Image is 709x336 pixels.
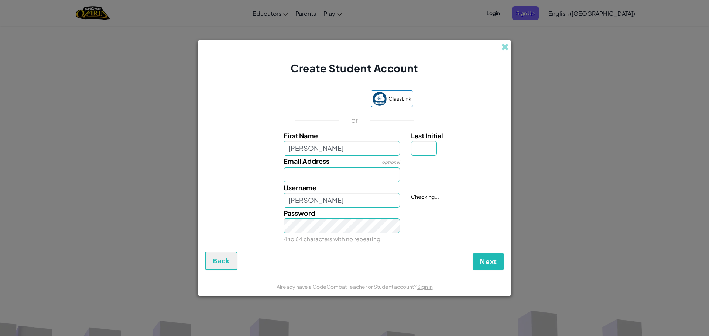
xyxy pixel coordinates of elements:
small: 4 to 64 characters with no repeating [284,235,380,242]
button: Next [473,253,504,270]
iframe: Sign in with Google Button [292,91,367,107]
span: Checking... [411,193,439,200]
a: Sign in [417,283,433,290]
p: or [351,116,358,125]
span: Username [284,183,316,192]
span: Email Address [284,157,329,165]
span: First Name [284,131,318,140]
span: ClassLink [388,93,411,104]
span: Back [213,256,230,265]
span: Already have a CodeCombat Teacher or Student account? [277,283,417,290]
span: Last Initial [411,131,443,140]
span: Password [284,209,315,217]
span: Next [480,257,497,266]
img: classlink-logo-small.png [373,92,387,106]
span: optional [382,159,400,165]
span: Create Student Account [291,62,418,75]
button: Back [205,252,237,270]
